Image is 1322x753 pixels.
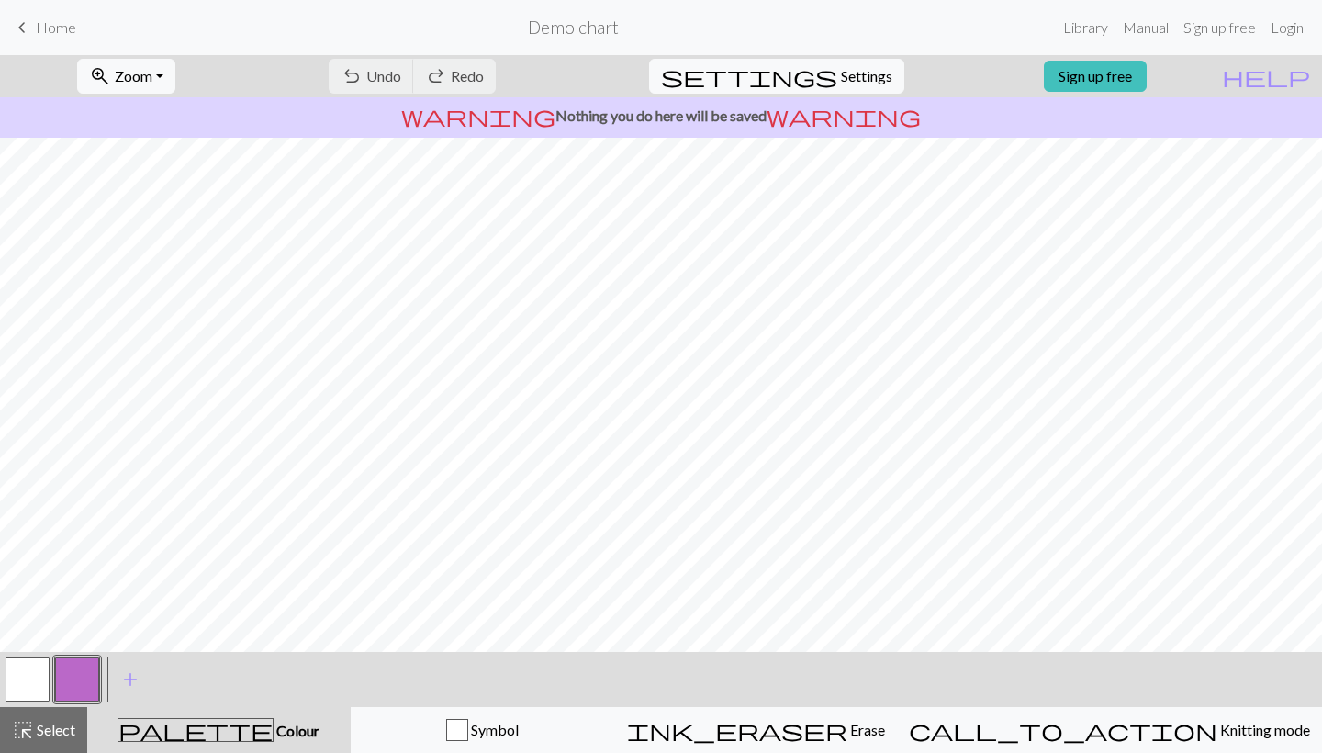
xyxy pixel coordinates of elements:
a: Sign up free [1176,9,1263,46]
button: Symbol [351,707,615,753]
i: Settings [661,65,837,87]
button: Knitting mode [897,707,1322,753]
button: Erase [615,707,897,753]
span: Zoom [115,67,152,84]
p: Nothing you do here will be saved [7,105,1315,127]
span: keyboard_arrow_left [11,15,33,40]
a: Home [11,12,76,43]
a: Sign up free [1044,61,1147,92]
button: Zoom [77,59,175,94]
button: SettingsSettings [649,59,904,94]
span: Settings [841,65,892,87]
span: Home [36,18,76,36]
button: Colour [87,707,351,753]
span: highlight_alt [12,717,34,743]
a: Manual [1115,9,1176,46]
span: Erase [847,721,885,738]
a: Login [1263,9,1311,46]
span: call_to_action [909,717,1217,743]
span: settings [661,63,837,89]
span: help [1222,63,1310,89]
h2: Demo chart [528,17,619,38]
span: Symbol [468,721,519,738]
span: Knitting mode [1217,721,1310,738]
span: Colour [274,722,319,739]
span: warning [401,103,555,129]
span: Select [34,721,75,738]
span: palette [118,717,273,743]
span: ink_eraser [627,717,847,743]
span: warning [767,103,921,129]
span: zoom_in [89,63,111,89]
a: Library [1056,9,1115,46]
span: add [119,667,141,692]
